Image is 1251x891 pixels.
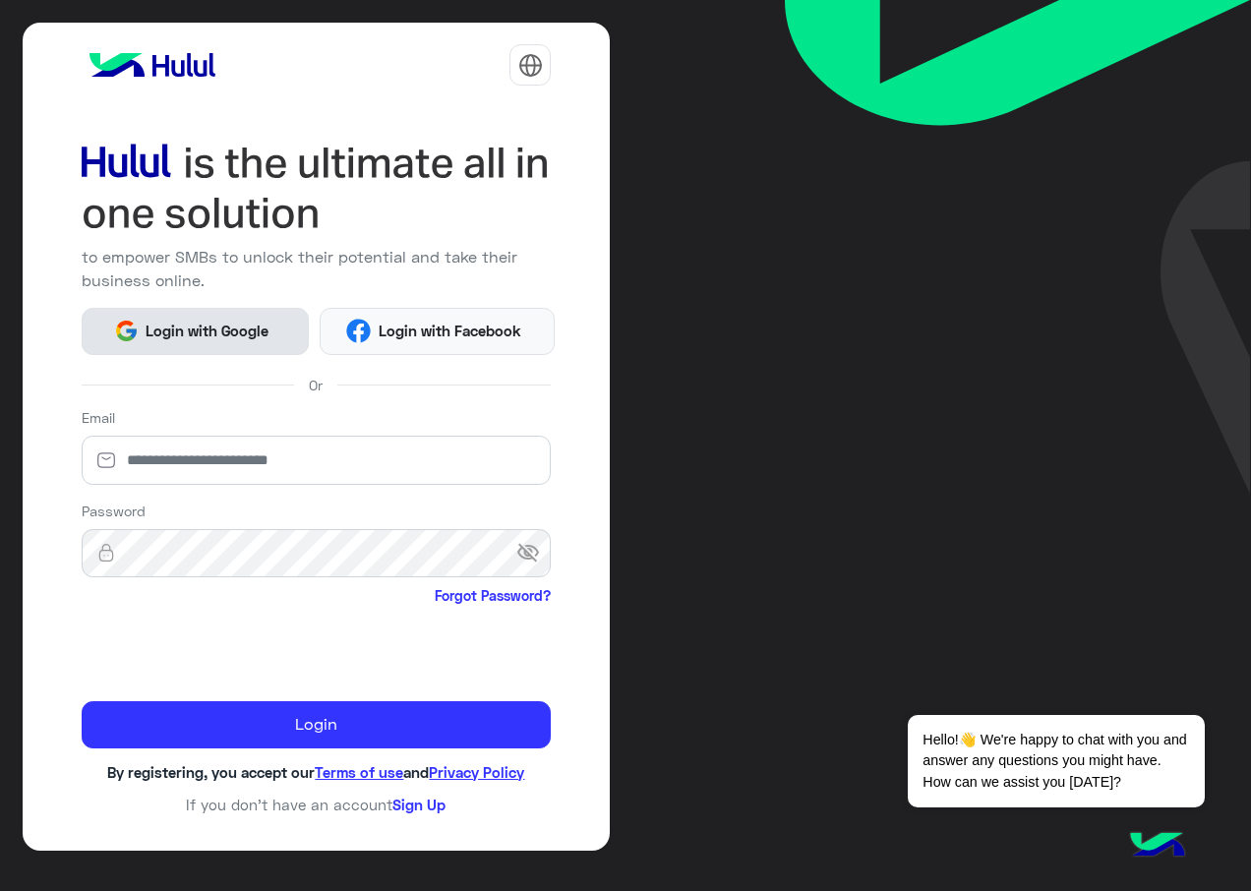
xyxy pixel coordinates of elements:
[114,319,139,343] img: Google
[429,763,524,781] a: Privacy Policy
[82,701,552,748] button: Login
[82,501,146,521] label: Password
[346,319,371,343] img: Facebook
[392,796,446,813] a: Sign Up
[82,138,552,238] img: hululLoginTitle_EN.svg
[107,763,315,781] span: By registering, you accept our
[908,715,1204,807] span: Hello!👋 We're happy to chat with you and answer any questions you might have. How can we assist y...
[315,763,403,781] a: Terms of use
[82,543,131,563] img: lock
[82,796,552,813] h6: If you don’t have an account
[1123,812,1192,881] img: hulul-logo.png
[82,407,115,428] label: Email
[518,53,543,78] img: tab
[435,585,551,606] a: Forgot Password?
[82,45,223,85] img: logo
[371,320,528,342] span: Login with Facebook
[82,308,309,355] button: Login with Google
[139,320,276,342] span: Login with Google
[516,536,552,571] span: visibility_off
[403,763,429,781] span: and
[320,308,555,355] button: Login with Facebook
[82,245,552,292] p: to empower SMBs to unlock their potential and take their business online.
[309,375,323,395] span: Or
[82,450,131,470] img: email
[82,610,381,686] iframe: reCAPTCHA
